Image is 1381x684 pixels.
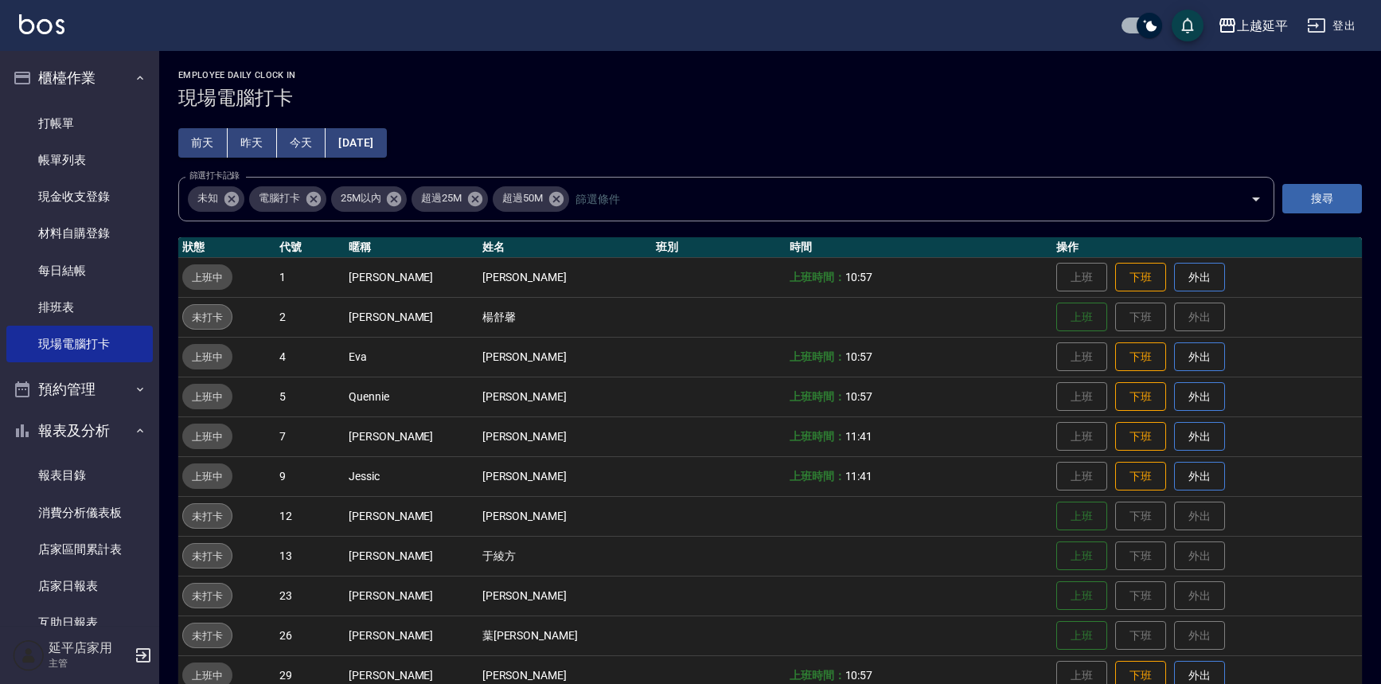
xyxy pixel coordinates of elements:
b: 上班時間： [790,390,845,403]
td: 1 [275,257,345,297]
button: 下班 [1115,342,1166,372]
button: 報表及分析 [6,410,153,451]
button: 外出 [1174,382,1225,412]
div: 上越延平 [1237,16,1288,36]
span: 未打卡 [183,588,232,604]
span: 電腦打卡 [249,190,310,206]
td: [PERSON_NAME] [478,576,652,616]
td: 26 [275,616,345,655]
b: 上班時間： [790,350,845,363]
th: 暱稱 [345,237,478,258]
button: 外出 [1174,263,1225,292]
td: 12 [275,496,345,536]
td: 9 [275,456,345,496]
th: 操作 [1052,237,1362,258]
td: [PERSON_NAME] [478,257,652,297]
td: 4 [275,337,345,377]
b: 上班時間： [790,271,845,283]
span: 10:57 [845,390,873,403]
td: [PERSON_NAME] [345,576,478,616]
td: 13 [275,536,345,576]
button: 上越延平 [1211,10,1294,42]
td: [PERSON_NAME] [478,416,652,456]
a: 排班表 [6,289,153,326]
span: 上班中 [182,349,232,365]
td: 23 [275,576,345,616]
b: 上班時間： [790,669,845,682]
td: [PERSON_NAME] [345,536,478,576]
td: Eva [345,337,478,377]
span: 10:57 [845,350,873,363]
button: 外出 [1174,342,1225,372]
span: 未打卡 [183,309,232,326]
th: 代號 [275,237,345,258]
input: 篩選條件 [572,185,1223,213]
span: 未知 [188,190,228,206]
button: 登出 [1301,11,1362,41]
b: 上班時間： [790,430,845,443]
a: 每日結帳 [6,252,153,289]
div: 超過50M [493,186,569,212]
a: 現金收支登錄 [6,178,153,215]
label: 篩選打卡記錄 [189,170,240,182]
p: 主管 [49,656,130,670]
button: 下班 [1115,382,1166,412]
button: 下班 [1115,263,1166,292]
button: 下班 [1115,462,1166,491]
td: 2 [275,297,345,337]
button: 上班 [1056,541,1107,571]
span: 超過25M [412,190,471,206]
span: 未打卡 [183,508,232,525]
td: [PERSON_NAME] [345,416,478,456]
th: 班別 [652,237,786,258]
th: 時間 [786,237,1052,258]
span: 11:41 [845,470,873,483]
a: 消費分析儀表板 [6,494,153,531]
span: 11:41 [845,430,873,443]
button: 櫃檯作業 [6,57,153,99]
h5: 延平店家用 [49,640,130,656]
td: [PERSON_NAME] [345,496,478,536]
span: 超過50M [493,190,552,206]
span: 10:57 [845,271,873,283]
span: 10:57 [845,669,873,682]
a: 現場電腦打卡 [6,326,153,362]
button: 上班 [1056,621,1107,651]
button: 搜尋 [1282,184,1362,213]
td: Jessic [345,456,478,496]
button: 上班 [1056,303,1107,332]
a: 報表目錄 [6,457,153,494]
td: [PERSON_NAME] [478,496,652,536]
div: 25M以內 [331,186,408,212]
img: Person [13,639,45,671]
td: Quennie [345,377,478,416]
a: 打帳單 [6,105,153,142]
td: 7 [275,416,345,456]
span: 25M以內 [331,190,391,206]
b: 上班時間： [790,470,845,483]
button: Open [1243,186,1269,212]
a: 店家日報表 [6,568,153,604]
div: 未知 [188,186,244,212]
a: 材料自購登錄 [6,215,153,252]
button: save [1172,10,1203,41]
span: 上班中 [182,667,232,684]
span: 未打卡 [183,548,232,565]
button: [DATE] [326,128,386,158]
td: [PERSON_NAME] [478,377,652,416]
button: 下班 [1115,422,1166,451]
img: Logo [19,14,64,34]
span: 上班中 [182,389,232,405]
td: [PERSON_NAME] [345,616,478,655]
td: [PERSON_NAME] [345,297,478,337]
h2: Employee Daily Clock In [178,70,1362,80]
td: [PERSON_NAME] [478,337,652,377]
button: 外出 [1174,462,1225,491]
button: 上班 [1056,581,1107,611]
button: 上班 [1056,502,1107,531]
th: 姓名 [478,237,652,258]
button: 前天 [178,128,228,158]
button: 今天 [277,128,326,158]
td: [PERSON_NAME] [478,456,652,496]
td: 葉[PERSON_NAME] [478,616,652,655]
